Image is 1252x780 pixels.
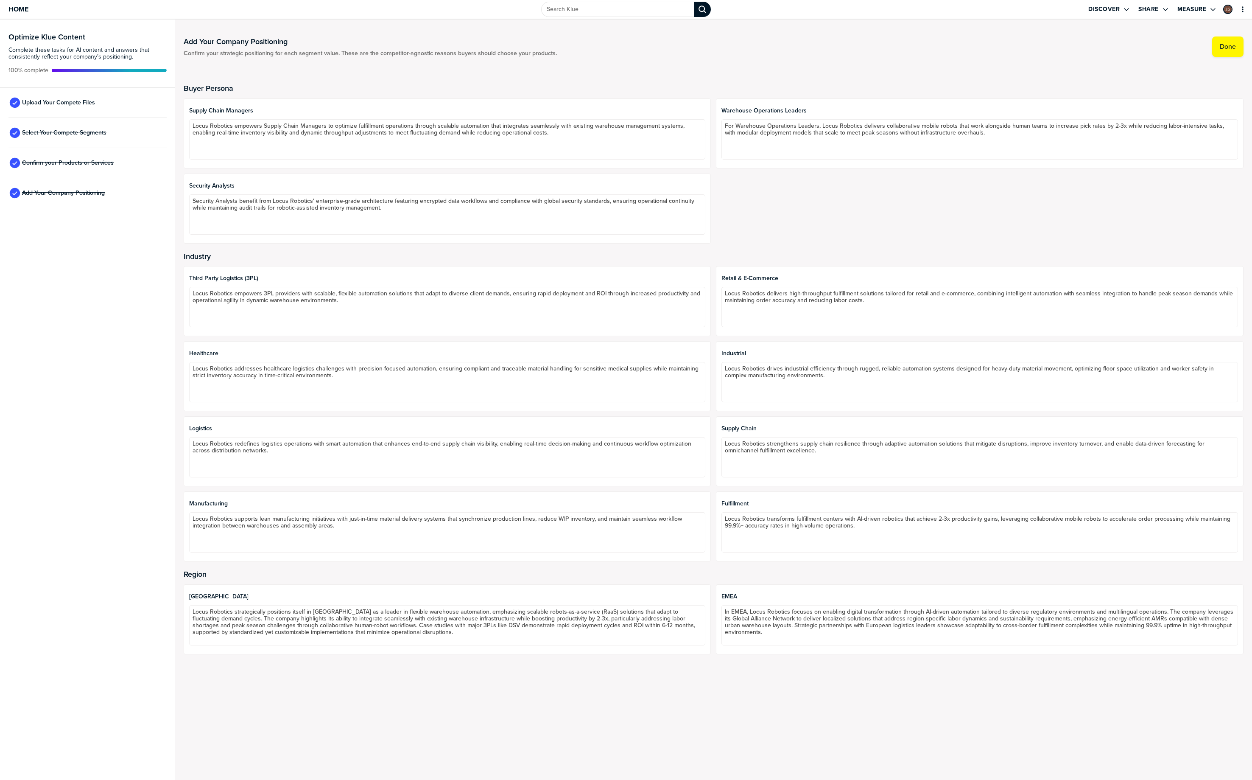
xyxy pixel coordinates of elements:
textarea: Locus Robotics delivers high-throughput fulfillment solutions tailored for retail and e-commerce,... [721,287,1238,327]
span: Retail & E-commerce [721,275,1238,282]
textarea: Locus Robotics strengthens supply chain resilience through adaptive automation solutions that mit... [721,437,1238,477]
textarea: Locus Robotics empowers 3PL providers with scalable, flexible automation solutions that adapt to ... [189,287,706,327]
span: Security Analysts [189,182,706,189]
span: [GEOGRAPHIC_DATA] [189,593,706,600]
span: Supply Chain Managers [189,107,706,114]
span: Manufacturing [189,500,706,507]
span: Logistics [189,425,706,432]
label: Done [1220,42,1236,51]
span: Healthcare [189,350,706,357]
textarea: For Warehouse Operations Leaders, Locus Robotics delivers collaborative mobile robots that work a... [721,119,1238,160]
textarea: Locus Robotics transforms fulfillment centers with AI-driven robotics that achieve 2-3x productiv... [721,512,1238,553]
span: Complete these tasks for AI content and answers that consistently reflect your company’s position... [8,47,167,60]
img: 6d8caa2a22e3dca0a2daee4e1ad83dab-sml.png [1224,6,1232,13]
span: Supply Chain [721,425,1238,432]
span: Add Your Company Positioning [22,190,105,196]
h3: Optimize Klue Content [8,33,167,41]
div: Search Klue [694,2,711,17]
span: Select Your Compete Segments [22,129,106,136]
a: Edit Profile [1222,4,1233,15]
h1: Add Your Company Positioning [184,36,557,47]
span: Confirm your strategic positioning for each segment value. These are the competitor-agnostic reas... [184,50,557,57]
textarea: Locus Robotics redefines logistics operations with smart automation that enhances end-to-end supp... [189,437,706,477]
textarea: Locus Robotics supports lean manufacturing initiatives with just-in-time material delivery system... [189,512,706,553]
textarea: Locus Robotics strategically positions itself in [GEOGRAPHIC_DATA] as a leader in flexible wareho... [189,605,706,645]
input: Search Klue [541,2,694,17]
span: Fulfillment [721,500,1238,507]
span: Industrial [721,350,1238,357]
div: Zaven Gabriel [1223,5,1232,14]
label: Measure [1177,6,1207,13]
textarea: Locus Robotics drives industrial efficiency through rugged, reliable automation systems designed ... [721,362,1238,402]
span: EMEA [721,593,1238,600]
span: Confirm your Products or Services [22,160,114,166]
textarea: Locus Robotics empowers Supply Chain Managers to optimize fulfillment operations through scalable... [189,119,706,160]
span: Home [8,6,28,13]
button: Done [1212,36,1244,57]
span: Active [8,67,48,74]
label: Share [1138,6,1159,13]
textarea: In EMEA, Locus Robotics focuses on enabling digital transformation through AI-driven automation t... [721,605,1238,645]
span: Upload Your Compete Files [22,99,95,106]
span: Third Party Logistics (3PL) [189,275,706,282]
textarea: Locus Robotics addresses healthcare logistics challenges with precision-focused automation, ensur... [189,362,706,402]
h2: Industry [184,252,1244,261]
h2: Buyer Persona [184,84,1244,93]
span: Warehouse Operations Leaders [721,107,1238,114]
label: Discover [1088,6,1120,13]
textarea: Security Analysts benefit from Locus Robotics' enterprise-grade architecture featuring encrypted ... [189,194,706,235]
h2: Region [184,570,1244,578]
